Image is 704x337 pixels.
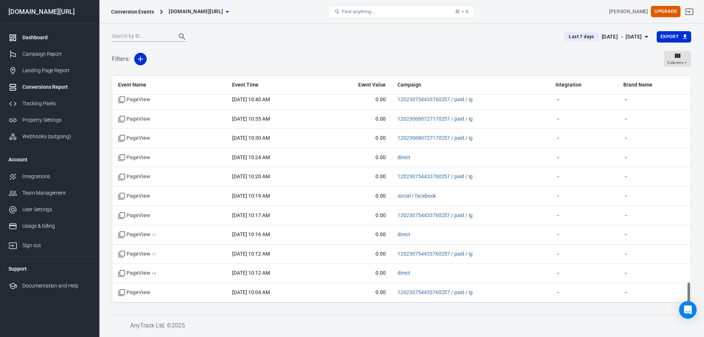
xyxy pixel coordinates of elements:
div: ⌘ + K [455,9,469,14]
span: Standard event name [118,289,150,296]
span: － [623,116,685,123]
span: － [623,154,685,161]
sup: + 1 [151,251,156,256]
time: 2025-08-07T10:40:08+06:00 [232,96,269,102]
span: － [555,135,612,142]
span: － [623,250,685,258]
span: 0.00 [326,193,386,200]
div: Tracking Pixels [22,100,91,107]
time: 2025-08-07T10:16:45+06:00 [232,231,269,237]
div: Campaign Report [22,50,91,58]
span: 0.00 [326,135,386,142]
span: 120230754433760257 / paid / ig [397,289,473,296]
li: Account [3,151,96,168]
a: 120230754433760257 / paid / ig [397,96,473,102]
a: Team Management [3,185,96,201]
sup: + 1 [151,232,156,237]
a: Webhooks (outgoing) [3,128,96,145]
button: Last 7 days[DATE] － [DATE] [558,31,656,43]
a: User Settings [3,201,96,218]
div: [DATE] － [DATE] [602,32,642,41]
div: Dashboard [22,34,91,41]
span: Standard event name [118,116,150,123]
span: 120230754433760257 / paid / ig [397,212,473,219]
span: 0.00 [326,96,386,103]
div: Integrations [22,173,91,180]
div: Conversions Report [22,83,91,91]
span: 0.00 [326,231,386,238]
span: Standard event name [118,212,150,219]
span: 0.00 [326,116,386,123]
button: Search [173,28,191,45]
div: Webhooks (outgoing) [22,133,91,140]
span: － [623,173,685,180]
a: Sign out [3,234,96,254]
div: Usage & billing [22,222,91,230]
span: Standard event name [118,173,150,180]
span: － [555,96,612,103]
span: － [555,289,612,296]
span: － [555,193,612,200]
button: Export [657,31,691,43]
a: Property Settings [3,112,96,128]
span: － [555,231,612,238]
span: － [623,212,685,219]
time: 2025-08-07T10:19:31+06:00 [232,193,269,199]
div: Landing Page Report [22,67,91,74]
time: 2025-08-07T10:12:29+06:00 [232,270,269,276]
span: Find anything... [342,9,375,14]
a: 120230754433760257 / paid / ig [397,251,473,257]
time: 2025-08-07T10:17:02+06:00 [232,212,269,218]
span: Event Name [118,81,220,89]
button: Columns [664,51,691,67]
time: 2025-08-07T10:04:57+06:00 [232,289,269,295]
button: [DOMAIN_NAME][URL] [166,5,232,18]
a: direct [397,154,410,160]
div: Property Settings [22,116,91,124]
time: 2025-08-07T10:20:59+06:00 [232,173,269,179]
span: 120230754433760257 / paid / ig [397,173,473,180]
span: direct [397,154,410,161]
span: － [555,154,612,161]
span: PageView [118,250,156,258]
a: 120230754433760257 / paid / ig [397,173,473,179]
span: direct [397,270,410,277]
div: Account id: jpAhHtDX [609,8,648,15]
span: Standard event name [118,154,150,161]
a: direct [397,270,410,276]
span: gearlytix.com/simracing-fanatec [169,7,223,16]
span: Event Time [232,81,315,89]
div: Conversion Events [111,8,154,15]
li: Support [3,260,96,278]
a: 120230680727170257 / paid / ig [397,135,473,141]
time: 2025-08-07T10:24:09+06:00 [232,154,269,160]
a: Usage & billing [3,218,96,234]
span: Campaign [397,81,500,89]
div: User Settings [22,206,91,213]
span: － [555,173,612,180]
a: Tracking Pixels [3,95,96,112]
button: Upgrade [651,6,681,17]
span: Event Value [326,81,386,89]
span: Columns [667,59,683,66]
div: scrollable content [112,76,691,303]
span: direct [397,231,410,238]
span: 0.00 [326,154,386,161]
span: 0.00 [326,250,386,258]
h5: Filters: [112,47,130,71]
span: Standard event name [118,96,150,103]
a: direct [397,231,410,237]
span: Integration [555,81,612,89]
span: PageView [118,231,156,238]
span: 120230680727170257 / paid / ig [397,116,473,123]
time: 2025-08-07T10:35:20+06:00 [232,116,269,122]
span: － [623,231,685,238]
a: Campaign Report [3,46,96,62]
a: Dashboard [3,29,96,46]
span: － [623,289,685,296]
span: Brand Name [623,81,685,89]
div: Sign out [22,242,91,249]
sup: + 4 [151,271,156,276]
span: － [555,270,612,277]
span: Standard event name [118,135,150,142]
